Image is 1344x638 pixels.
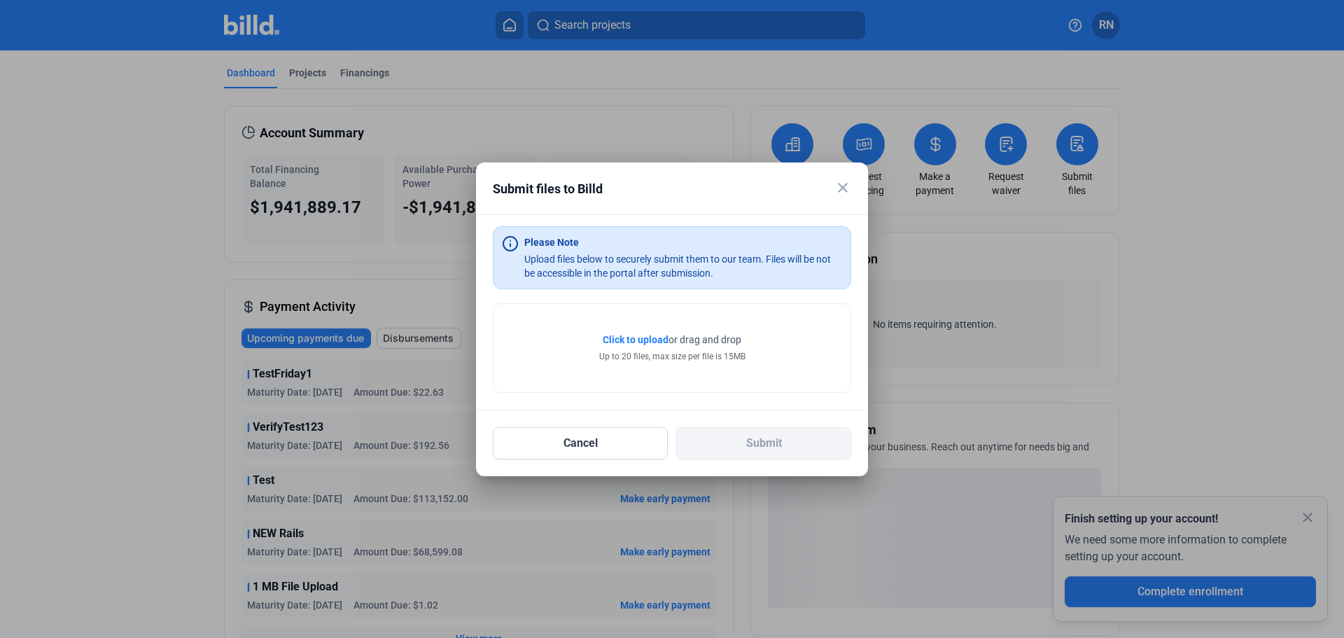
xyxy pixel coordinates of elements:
[834,179,851,196] mat-icon: close
[668,333,741,347] span: or drag and drop
[493,179,816,199] div: Submit files to Billd
[493,427,668,459] button: Cancel
[524,235,579,249] div: Please Note
[599,350,745,363] div: Up to 20 files, max size per file is 15MB
[676,427,851,459] button: Submit
[524,252,842,280] div: Upload files below to securely submit them to our team. Files will be not be accessible in the po...
[603,334,668,345] span: Click to upload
